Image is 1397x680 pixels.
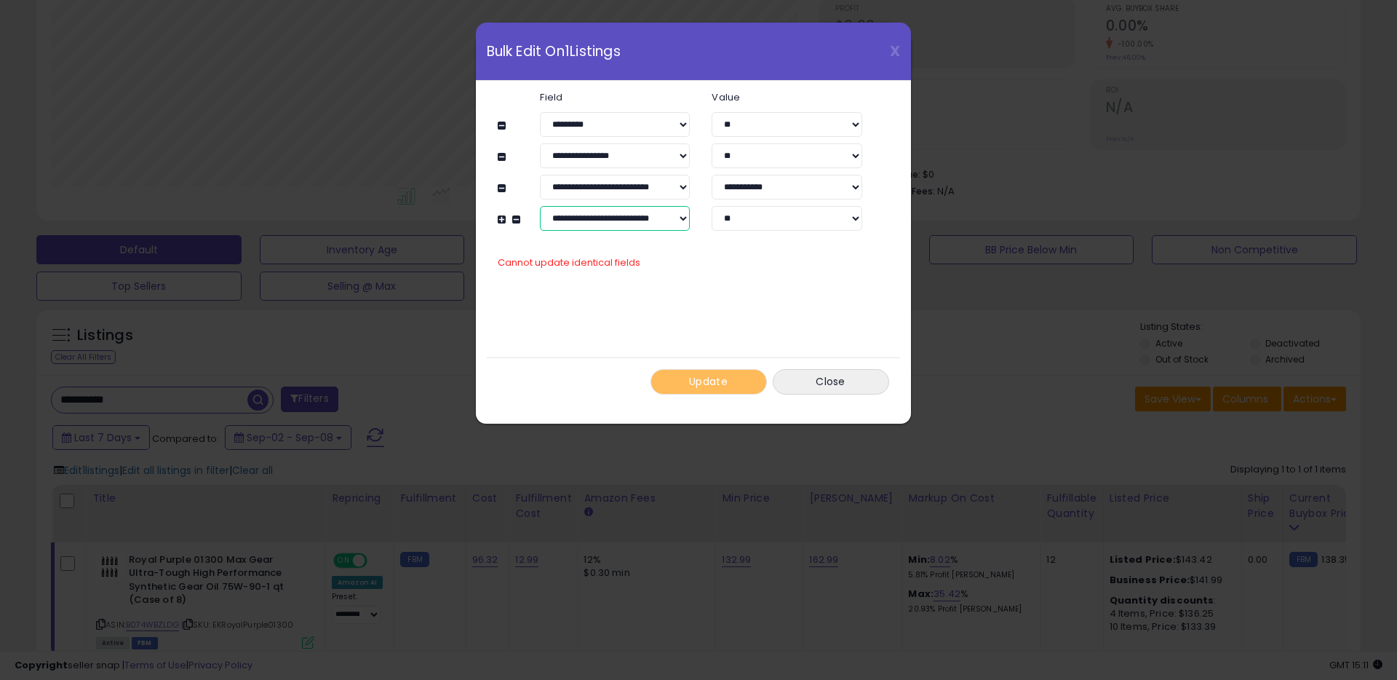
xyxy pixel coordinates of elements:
label: Field [529,92,701,102]
span: Cannot update identical fields [498,256,640,269]
span: Update [689,374,728,389]
span: X [890,41,900,61]
button: Close [773,369,889,395]
label: Value [701,92,872,102]
span: Bulk Edit On 1 Listings [487,44,621,58]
